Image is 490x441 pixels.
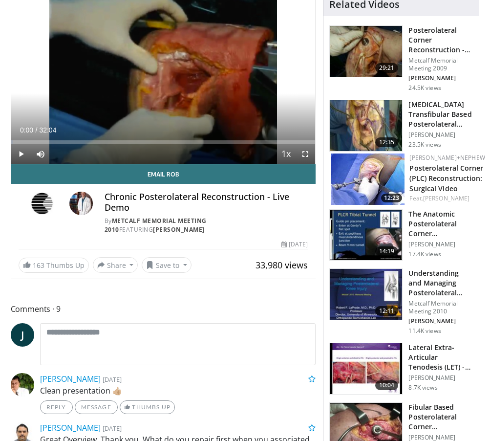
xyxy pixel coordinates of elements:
small: [DATE] [103,375,122,384]
a: 12:35 [MEDICAL_DATA] Transfibular Based Posterolateral Corner Reconstruction [PERSON_NAME] 23.5K ... [329,100,473,152]
img: Avatar [69,192,93,215]
img: 672741_3.png.150x105_q85_crop-smart_upscale.jpg [330,26,402,77]
span: Comments 9 [11,303,316,315]
a: [PERSON_NAME]+Nephew [409,154,485,162]
img: 291499_0001_1.png.150x105_q85_crop-smart_upscale.jpg [330,210,402,261]
span: 29:21 [375,63,399,73]
a: [PERSON_NAME] [40,374,101,384]
img: Picture_7_0_3.png.150x105_q85_crop-smart_upscale.jpg [330,269,402,320]
a: Reply [40,400,73,414]
button: Share [93,257,138,273]
p: [PERSON_NAME] [408,241,473,248]
p: [PERSON_NAME] [408,74,473,82]
span: 163 [33,261,44,270]
button: Fullscreen [296,144,315,164]
span: 0:00 [20,126,33,134]
a: 12:23 [331,154,405,205]
p: Metcalf Memorial Meeting 2010 [408,300,473,315]
span: 32:04 [39,126,56,134]
div: [DATE] [281,240,308,249]
h3: [MEDICAL_DATA] Transfibular Based Posterolateral Corner Reconstruction [408,100,473,129]
span: / [36,126,38,134]
a: Thumbs Up [120,400,175,414]
h3: Fibular Based Posterolateral Corner Reconstruction [408,402,473,432]
div: Feat. [409,194,485,203]
h3: The Anatomic Posterolateral Corner Reconstruction Technique [408,209,473,239]
a: 14:19 The Anatomic Posterolateral Corner Reconstruction Technique [PERSON_NAME] 17.4K views [329,209,473,261]
a: 163 Thumbs Up [19,258,89,273]
p: [PERSON_NAME] [408,374,473,382]
span: 12:11 [375,306,399,316]
button: Save to [142,257,192,273]
small: [DATE] [103,424,122,433]
a: J [11,323,34,347]
a: [PERSON_NAME] [423,194,469,202]
a: Metcalf Memorial Meeting 2010 [105,217,207,234]
img: aa71ed70-e7f5-4b18-9de6-7588daab5da2.150x105_q85_crop-smart_upscale.jpg [331,154,405,205]
p: 8.7K views [408,384,437,392]
div: Progress Bar [11,140,316,144]
a: 12:11 Understanding and Managing Posterolateral Knee Injury Metcalf Memorial Meeting 2010 [PERSON... [329,268,473,335]
span: 12:35 [375,137,399,147]
p: Metcalf Memorial Meeting 2009 [408,57,473,72]
span: 33,980 views [256,259,308,271]
a: Email Rob [11,164,316,184]
h4: Chronic Posterolateral Reconstruction - Live Demo [105,192,308,213]
img: Arciero_-_PLC_3.png.150x105_q85_crop-smart_upscale.jpg [330,100,402,151]
a: [PERSON_NAME] [153,225,205,234]
a: Message [75,400,118,414]
p: [PERSON_NAME] [408,317,473,325]
a: [PERSON_NAME] [40,422,101,433]
img: Avatar [11,373,34,397]
p: 23.5K views [408,141,441,149]
span: 10:04 [375,380,399,390]
button: Playback Rate [276,144,296,164]
p: 24.5K views [408,84,441,92]
p: 11.4K views [408,327,441,335]
button: Mute [31,144,50,164]
button: Play [11,144,31,164]
img: x0JBUkvnwpAy-qi34xMDoxOjBzMTt2bJ.150x105_q85_crop-smart_upscale.jpg [330,343,402,394]
h3: Lateral Extra-Articular Tenodesis (LET) - indications and technique [408,343,473,372]
h3: Understanding and Managing Posterolateral Knee Injury [408,268,473,298]
a: 29:21 Posterolateral Corner Reconstruction - Surgery Demo Metcalf Memorial Meeting 2009 [PERSON_N... [329,25,473,92]
p: Clean presentation 👍🏼 [40,385,316,397]
h3: Posterolateral Corner Reconstruction - Surgery Demo [408,25,473,55]
p: [PERSON_NAME] [408,131,473,139]
p: 17.4K views [408,250,441,258]
div: By FEATURING [105,217,308,234]
span: 14:19 [375,246,399,256]
span: 12:23 [381,194,402,202]
a: Posterolateral Corner (PLC) Reconstruction: Surgical Video [409,163,483,193]
img: Metcalf Memorial Meeting 2010 [19,192,65,215]
a: 10:04 Lateral Extra-Articular Tenodesis (LET) - indications and technique [PERSON_NAME] 8.7K views [329,343,473,395]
